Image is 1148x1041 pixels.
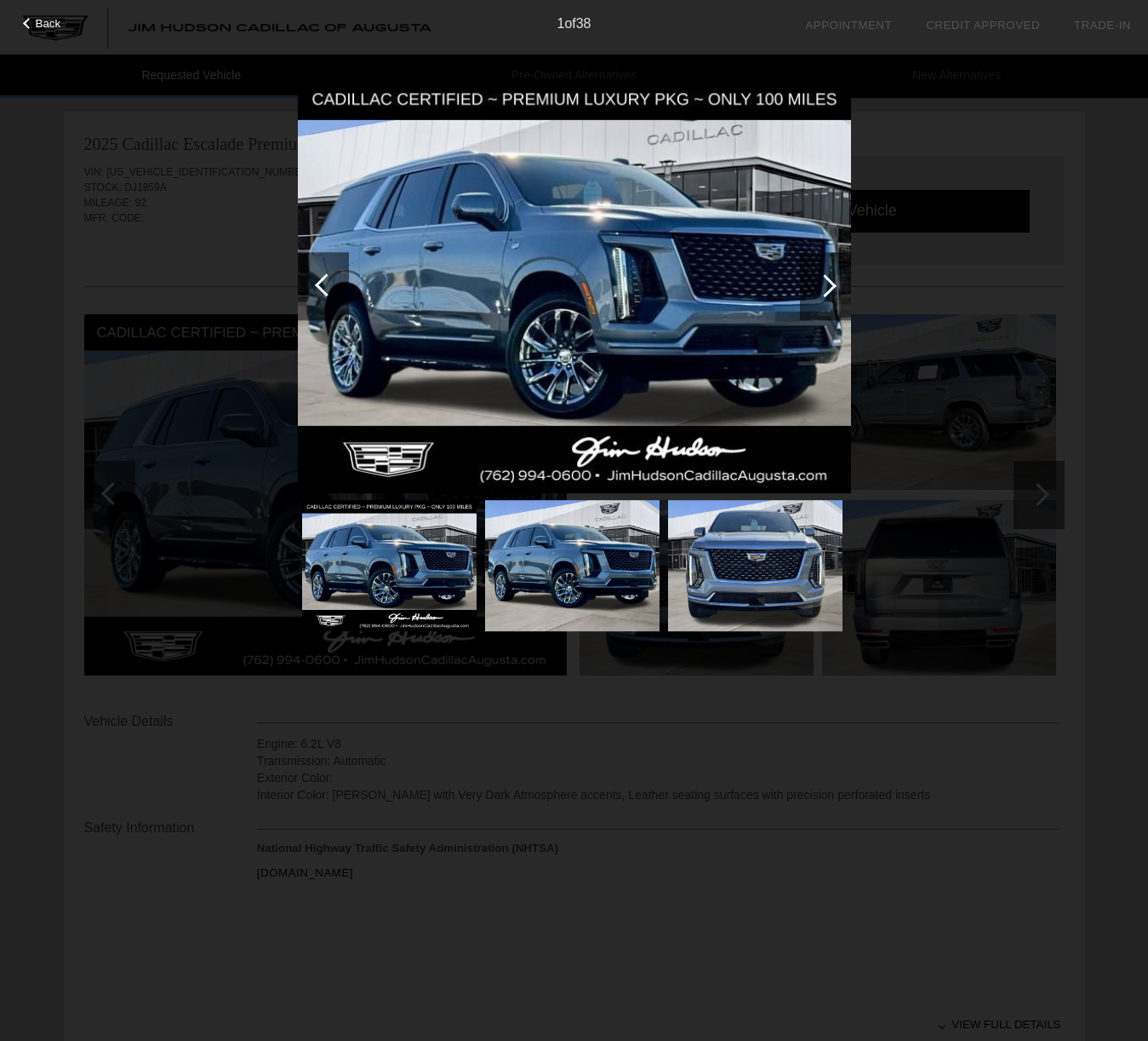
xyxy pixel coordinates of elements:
a: Appointment [805,19,892,32]
img: bfe5e6355586bc507f957b64768abb96.jpg [485,500,660,631]
span: 1 [557,16,564,31]
a: Trade-In [1074,19,1131,32]
img: cf290a2791abd76d10e6225fe389b49b.jpg [302,500,477,631]
img: 26f7ae3786be76a834cac17ce6ffb8eb.jpg [668,500,842,631]
span: Back [36,17,61,30]
span: 38 [576,16,591,31]
a: Credit Approved [926,19,1040,32]
img: cf290a2791abd76d10e6225fe389b49b.jpg [298,78,851,494]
